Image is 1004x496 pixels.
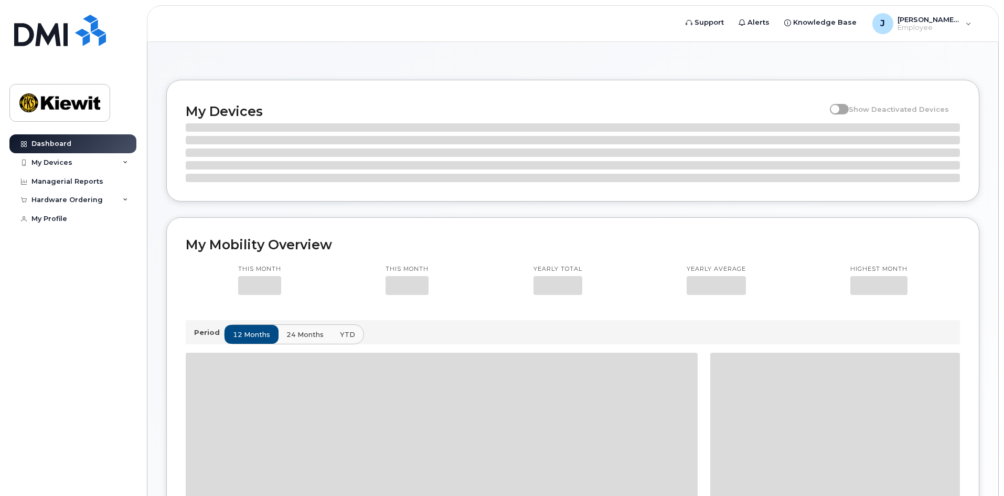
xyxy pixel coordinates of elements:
[340,330,355,340] span: YTD
[286,330,324,340] span: 24 months
[687,265,746,273] p: Yearly average
[533,265,582,273] p: Yearly total
[386,265,429,273] p: This month
[186,237,960,252] h2: My Mobility Overview
[238,265,281,273] p: This month
[850,265,907,273] p: Highest month
[194,328,224,337] p: Period
[186,103,825,119] h2: My Devices
[849,105,949,113] span: Show Deactivated Devices
[830,99,838,108] input: Show Deactivated Devices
